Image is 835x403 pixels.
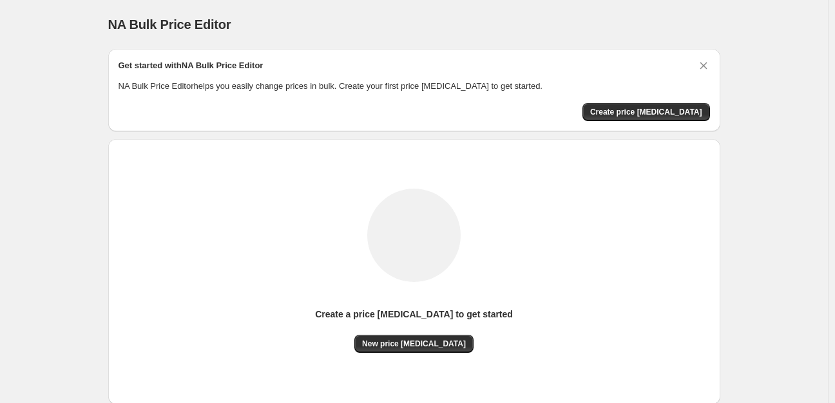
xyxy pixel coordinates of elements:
[354,335,474,353] button: New price [MEDICAL_DATA]
[315,308,513,321] p: Create a price [MEDICAL_DATA] to get started
[119,59,264,72] h2: Get started with NA Bulk Price Editor
[119,80,710,93] p: NA Bulk Price Editor helps you easily change prices in bulk. Create your first price [MEDICAL_DAT...
[108,17,231,32] span: NA Bulk Price Editor
[362,339,466,349] span: New price [MEDICAL_DATA]
[697,59,710,72] button: Dismiss card
[582,103,710,121] button: Create price change job
[590,107,702,117] span: Create price [MEDICAL_DATA]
